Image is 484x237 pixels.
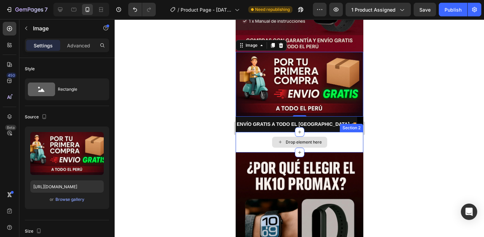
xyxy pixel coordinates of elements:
span: Need republishing [255,6,290,13]
span: 1 product assigned [351,6,396,13]
p: Settings [34,42,53,49]
button: Save [414,3,436,16]
div: Publish [445,6,462,13]
div: Beta [5,125,16,130]
button: 7 [3,3,51,16]
div: Browse gallery [55,196,84,203]
div: Open Intercom Messenger [461,204,477,220]
input: https://example.com/image.jpg [30,180,104,193]
span: or [50,195,54,204]
div: Size [25,227,43,236]
div: Style [25,66,35,72]
div: Undo/Redo [128,3,156,16]
div: Rectangle [58,82,99,97]
iframe: Design area [236,19,363,237]
span: Product Page - [DATE] 17:23:49 [181,6,232,13]
span: / [178,6,179,13]
p: 7 [45,5,48,14]
button: 1 product assigned [346,3,411,16]
img: preview-image [30,132,104,175]
button: Browse gallery [55,196,85,203]
p: Image [33,24,91,32]
div: Source [25,113,48,122]
p: Advanced [67,42,90,49]
span: Save [419,7,431,13]
button: Publish [439,3,467,16]
div: 450 [6,73,16,78]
